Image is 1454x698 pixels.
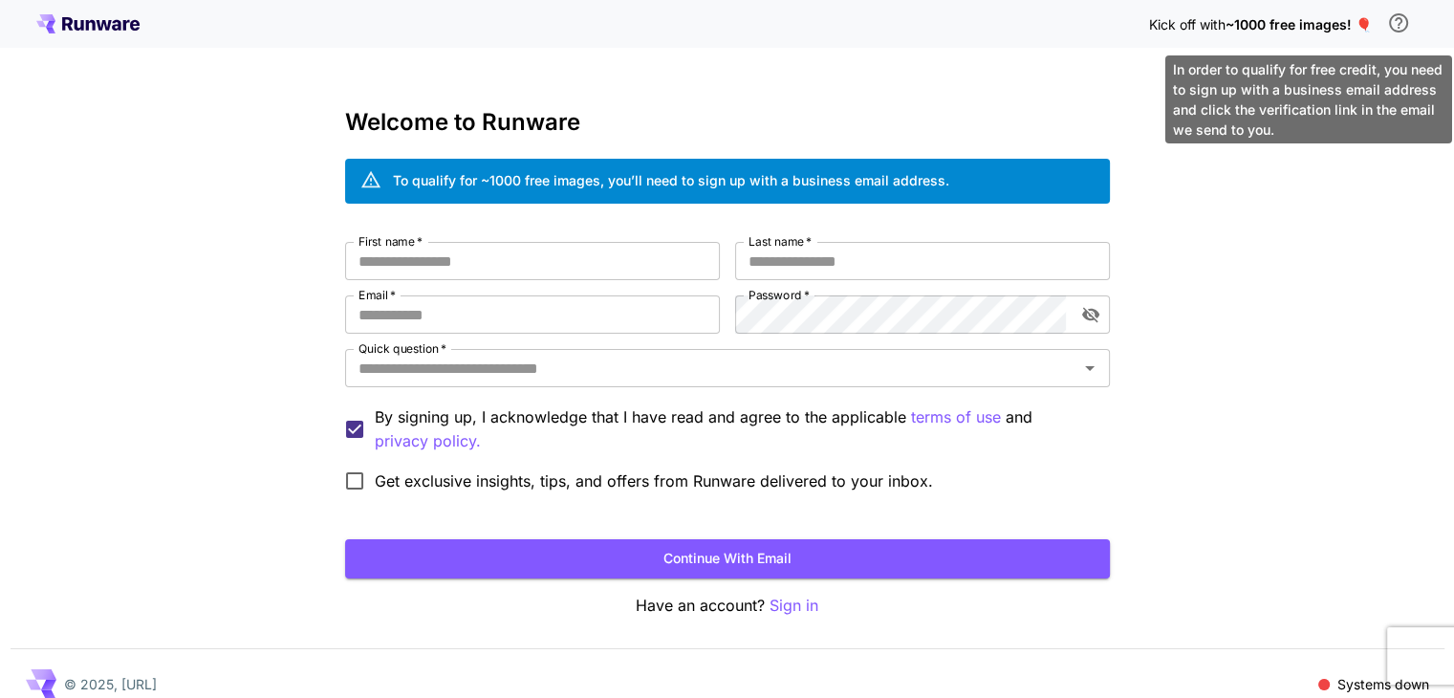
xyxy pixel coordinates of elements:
label: Password [749,287,810,303]
p: terms of use [911,405,1001,429]
label: Last name [749,233,812,250]
button: Open [1076,355,1103,382]
div: In order to qualify for free credit, you need to sign up with a business email address and click ... [1165,55,1452,143]
p: Systems down [1337,674,1429,694]
span: Kick off with [1149,16,1226,33]
h3: Welcome to Runware [345,109,1110,136]
label: Email [358,287,396,303]
p: Have an account? [345,594,1110,618]
label: First name [358,233,423,250]
button: Continue with email [345,539,1110,578]
p: privacy policy. [375,429,481,453]
span: ~1000 free images! 🎈 [1226,16,1372,33]
div: To qualify for ~1000 free images, you’ll need to sign up with a business email address. [393,170,949,190]
button: Sign in [770,594,818,618]
p: © 2025, [URL] [64,674,157,694]
span: Get exclusive insights, tips, and offers from Runware delivered to your inbox. [375,469,933,492]
button: In order to qualify for free credit, you need to sign up with a business email address and click ... [1379,4,1418,42]
button: By signing up, I acknowledge that I have read and agree to the applicable terms of use and [375,429,481,453]
p: By signing up, I acknowledge that I have read and agree to the applicable and [375,405,1095,453]
button: By signing up, I acknowledge that I have read and agree to the applicable and privacy policy. [911,405,1001,429]
button: toggle password visibility [1074,297,1108,332]
label: Quick question [358,340,446,357]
